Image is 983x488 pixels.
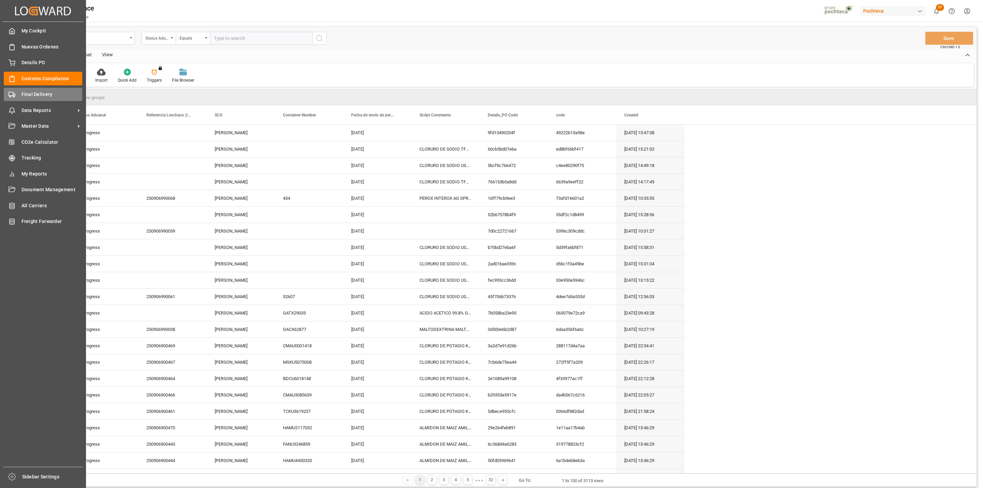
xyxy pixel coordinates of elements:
a: Freight Forwarder [4,215,82,228]
div: 2 [428,476,436,484]
div: PEROX INTEROX AG SPRAY 35% TOT-1315.44KG [411,190,480,206]
div: View [97,50,118,61]
div: In progress [70,305,138,321]
div: [DATE] 13:46:29 [616,469,684,485]
div: b70bd27eba6f [480,239,548,255]
div: 250906900469 [138,338,206,354]
div: [PERSON_NAME] [206,190,275,206]
div: 250906900467 [138,354,206,370]
div: [DATE] [343,321,411,337]
div: HAMU4450320 [275,452,343,469]
span: Final Delivery [22,91,83,98]
div: 5d39fa6bf871 [548,239,616,255]
div: 60cb5bd07eba [480,141,548,157]
div: Press SPACE to select this row. [70,305,684,321]
div: 272ff5f7a209 [548,354,616,370]
div: 7d0c22721667 [480,223,548,239]
div: CLORURO DE SODIO TFC PUREX S-22.68 IND T [411,174,480,190]
div: 250906900461 [138,403,206,419]
div: [DATE] [343,272,411,288]
span: Nuevas Ordenes [22,43,83,51]
div: b29353e5917e [480,387,548,403]
div: [PERSON_NAME] [206,174,275,190]
div: Press SPACE to select this row. [70,207,684,223]
div: 1 [416,476,424,484]
div: 250906990038 [138,321,206,337]
div: HAMU3846189 [275,469,343,485]
div: 7cb6de75ea44 [480,354,548,370]
div: ed8bf66bf417 [548,141,616,157]
div: 250906990068 [138,190,206,206]
div: 4dee7d4a533d [548,289,616,305]
span: All Carriers [22,202,83,209]
a: Nuevas Ordenes [4,40,82,53]
div: [PERSON_NAME] [206,321,275,337]
div: Press SPACE to select this row. [70,190,684,207]
div: CMAU0001418 [275,338,343,354]
div: Quick Add [118,77,137,83]
div: In progress [70,223,138,239]
div: [DATE] 15:28:56 [616,207,684,223]
div: File Browser [172,77,194,83]
div: c4ee80290f75 [548,157,616,173]
a: My Cockpit [4,24,82,38]
div: 29e264feb891 [480,420,548,436]
div: [DATE] 15:21:02 [616,141,684,157]
div: In progress [70,403,138,419]
a: Document Management [4,183,82,196]
div: 319778823cf2 [548,436,616,452]
div: [DATE] [343,141,411,157]
div: TCKU3619237 [275,403,343,419]
div: [DATE] 15:47:08 [616,125,684,141]
div: In progress [70,371,138,387]
div: CLORURO DE SODIO USP GS 22.68 KG SAC TR [411,289,480,305]
div: [DATE] [343,190,411,206]
div: In progress [70,387,138,403]
div: CLORURO DE SODIO USP GS 22.68 KG SAC TR [411,272,480,288]
div: 52b67578b4f9 [480,207,548,223]
div: Press SPACE to select this row. [70,239,684,256]
div: CLORURO DE SODIO USP GS 22.68 KG SAC TR [411,157,480,173]
div: 7b058ba23e95 [480,305,548,321]
div: [DATE] [343,125,411,141]
div: CMAU3085639 [275,387,343,403]
div: 4 [452,476,460,484]
div: [DATE] [343,338,411,354]
span: Master Data [22,123,75,130]
div: GATX29033 [275,305,343,321]
div: In progress [70,141,138,157]
div: [DATE] 14:49:18 [616,157,684,173]
span: Script Comments [419,113,451,117]
div: [PERSON_NAME] [206,338,275,354]
div: Press SPACE to select this row. [70,338,684,354]
div: CLORURO DE POTASIO KALISEL S-25 KG (9479 [411,338,480,354]
div: [PERSON_NAME] [206,436,275,452]
div: In progress [70,321,138,337]
div: 32 [486,476,495,484]
a: All Carriers [4,199,82,212]
div: [PERSON_NAME] [206,207,275,223]
div: [PERSON_NAME] [206,141,275,157]
div: CLORURO DE POTASIO KALISEL U SAC-25 KG ( [411,354,480,370]
div: ALMIDON DE MAIZ AMILOGILL 2100 SAC 25 KG [411,452,480,469]
div: [PERSON_NAME] [206,239,275,255]
div: 0366df882dad [548,403,616,419]
div: In progress [70,190,138,206]
span: Data Reports [22,107,75,114]
div: Press SPACE to select this row. [70,420,684,436]
div: [PERSON_NAME] [206,289,275,305]
div: MSKU5075008 [275,354,343,370]
button: open menu [142,32,176,45]
div: HAMU2117032 [275,420,343,436]
div: 6639a9eeff22 [548,174,616,190]
div: CLORURO DE POTASIO KALISEL S-25 KG (9479 [411,403,480,419]
div: [DATE] [343,256,411,272]
div: [DATE] 10:27:19 [616,321,684,337]
a: Customs Compliance [4,72,82,85]
div: 6a1b4eb8eb3a [548,452,616,469]
div: 3a2d7e91d26b [480,338,548,354]
div: 50fd05969641 [480,452,548,469]
span: Document Management [22,186,83,193]
span: SCS [215,113,222,117]
span: Fecha de envío de permisos / cartas [351,113,397,117]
